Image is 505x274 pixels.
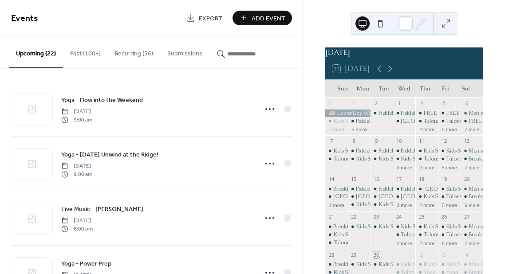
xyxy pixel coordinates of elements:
div: Breakfast at [GEOGRAPHIC_DATA] [333,223,421,231]
a: Yoga - [DATE] Unwind at the Ridge! [61,149,158,160]
div: Pickleball! Free Open Play with the Pro [393,110,415,117]
button: 7 more [461,125,483,133]
div: Talons Bar - Open [423,117,467,125]
button: 7 more [461,239,483,247]
div: FREE Yoga class [438,110,461,117]
button: 3 more [393,163,415,171]
div: Talons Bar - Open [415,155,438,163]
div: 21 [328,214,335,220]
div: 4 [418,100,425,107]
div: Talona Walks! - Self-led Nature Walk Through Resort [325,155,348,163]
span: Add Event [252,14,285,23]
div: Talons Bar - Open [438,231,461,239]
div: Kids Summer Fun Challenge [415,147,438,155]
button: 2 more [325,201,347,208]
div: Pickleball! Free Open Play with the Pro [356,117,446,125]
a: Yoga - Flow into the Weekend [61,95,143,105]
div: Kids Summer Fun Challenge [401,155,468,163]
span: 9:00 am [61,170,92,178]
div: Pickleball! Free Open Play with the Pro [379,147,469,155]
div: Pickleball! Free Open Play with the Pro [348,117,371,125]
button: 6 more [461,201,483,208]
button: Past (100+) [63,36,108,67]
span: [DATE] [61,162,92,170]
button: 7 more [325,125,347,133]
div: Kids Summer Fun Challenge [356,155,423,163]
div: Men's Bible Study Group [461,185,483,193]
div: Kids Summer Fun Challenge [371,201,393,208]
div: 6 [463,100,470,107]
div: Breakfast at Talons Grille [325,261,348,268]
div: Mon [353,80,373,98]
div: 16 [373,176,380,182]
span: [DATE] [61,108,92,116]
div: Pickleball! Free Open Play with the Pro [393,185,415,193]
div: 11 [418,138,425,145]
div: Talons Bar - Open [446,231,490,239]
div: Talons Bar - Open [415,117,438,125]
div: Talons Bar - Open [415,231,438,239]
div: Kids Summer Fun Challenge [415,261,438,268]
div: Thu [414,80,435,98]
div: 30 [373,251,380,258]
div: Kids Summer Fun Challenge [438,223,461,231]
span: Events [11,10,38,27]
div: Men's Bible Study Group [461,147,483,155]
div: Pickleball! Free Open Play with the Pro [356,147,446,155]
div: Kids Summer Fun Challenge [356,201,423,208]
span: Export [199,14,222,23]
div: 29 [351,251,357,258]
button: 2 more [416,163,438,171]
div: 17 [395,176,402,182]
div: Grandview Hall - Closed for Private Event [415,185,438,193]
div: 22 [351,214,357,220]
div: Breakfast at Talons Grille [325,185,348,193]
div: Kids Summer Fun Challenge [356,223,423,231]
a: Live Music - [PERSON_NAME] [61,204,143,214]
div: Kids Summer Fun Challenge [371,223,393,231]
div: [GEOGRAPHIC_DATA] - Closed for Private Event [379,193,498,200]
button: Submissions [160,36,209,67]
div: Breakfast at Talons Grille [461,231,483,239]
div: Sun [332,80,353,98]
div: Kids Summer Fun Challenge [325,147,348,155]
div: 20 [463,176,470,182]
div: Kids Summer Fun Challenge [438,147,461,155]
div: 23 [373,214,380,220]
div: Kids Summer Fun Challenge [423,193,491,200]
div: Pickleball! Free Open Play with the Pro [348,185,371,193]
div: Kids Summer Fun Challenge [393,155,415,163]
div: Pickleball! Free Open Play with the Pro [401,147,491,155]
div: Breakfast at Talons Grille [325,223,348,231]
div: Talons Bar - Open [446,155,490,163]
div: Pickleball! Free Open Play with the Pro [401,110,491,117]
div: FREE Yoga class [461,117,483,125]
button: 5 more [438,201,461,208]
div: 13 [463,138,470,145]
div: Talons Bar - Open [446,117,490,125]
div: Kids Summer Fun Challenge [401,261,468,268]
div: Kids Summer Fun Challenge [348,155,371,163]
div: Kids Summer Fun Challenge [423,261,491,268]
div: Kids Summer Fun Challenge [333,231,401,239]
div: Pickleball! Free Open Play with the Pro [401,185,491,193]
div: Kids Summer Fun Challenge [415,193,438,200]
a: Yoga - Power Prep [61,258,111,269]
span: 6:00 pm [61,225,93,233]
button: 6 more [438,239,461,247]
div: Talons Bar - Open [438,117,461,125]
div: Men's Bible Study Group [461,223,483,231]
div: 28 [328,251,335,258]
div: 18 [418,176,425,182]
button: Add Event [233,11,292,25]
div: Talons Bar - Open [438,155,461,163]
div: FREE Yoga class [423,110,463,117]
span: 9:00 am [61,116,92,124]
button: 7 more [461,163,483,171]
div: 2 [418,251,425,258]
div: Talons Bar - Open [423,155,467,163]
div: Fri [435,80,455,98]
div: 31 [328,100,335,107]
